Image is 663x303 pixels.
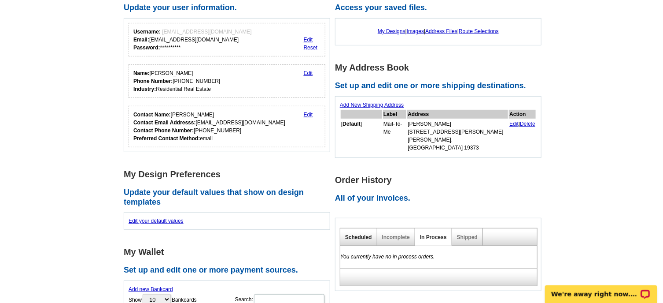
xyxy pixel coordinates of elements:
[340,23,537,40] div: | | |
[335,194,546,203] h2: All of your invoices.
[133,112,171,118] strong: Contact Name:
[425,28,457,34] a: Address Files
[124,170,335,179] h1: My Design Preferences
[133,45,160,51] strong: Password:
[378,28,405,34] a: My Designs
[133,37,149,43] strong: Email:
[129,23,325,56] div: Your login information.
[304,45,317,51] a: Reset
[407,120,508,152] td: [PERSON_NAME] [STREET_ADDRESS][PERSON_NAME] [PERSON_NAME], [GEOGRAPHIC_DATA] 19373
[133,111,285,142] div: [PERSON_NAME] [EMAIL_ADDRESS][DOMAIN_NAME] [PHONE_NUMBER] email
[509,110,536,119] th: Action
[341,120,382,152] td: [ ]
[304,112,313,118] a: Edit
[340,254,435,260] em: You currently have no in process orders.
[509,120,536,152] td: |
[335,81,546,91] h2: Set up and edit one or more shipping destinations.
[520,121,535,127] a: Delete
[382,234,410,240] a: Incomplete
[383,110,406,119] th: Label
[129,286,173,292] a: Add new Bankcard
[133,127,194,134] strong: Contact Phone Number:
[133,86,156,92] strong: Industry:
[124,247,335,257] h1: My Wallet
[124,3,335,13] h2: Update your user information.
[345,234,372,240] a: Scheduled
[539,275,663,303] iframe: LiveChat chat widget
[335,63,546,72] h1: My Address Book
[304,37,313,43] a: Edit
[343,121,361,127] b: Default
[133,135,200,142] strong: Preferred Contact Method:
[129,106,325,147] div: Who should we contact regarding order issues?
[509,121,519,127] a: Edit
[335,176,546,185] h1: Order History
[133,29,161,35] strong: Username:
[420,234,447,240] a: In Process
[129,64,325,98] div: Your personal details.
[133,78,173,84] strong: Phone Number:
[340,102,404,108] a: Add New Shipping Address
[407,28,424,34] a: Images
[383,120,406,152] td: Mail-To-Me
[133,69,220,93] div: [PERSON_NAME] [PHONE_NUMBER] Residential Real Estate
[457,234,478,240] a: Shipped
[407,110,508,119] th: Address
[124,266,335,275] h2: Set up and edit one or more payment sources.
[133,120,196,126] strong: Contact Email Addresss:
[459,28,499,34] a: Route Selections
[162,29,251,35] span: [EMAIL_ADDRESS][DOMAIN_NAME]
[133,70,150,76] strong: Name:
[129,218,184,224] a: Edit your default values
[335,3,546,13] h2: Access your saved files.
[304,70,313,76] a: Edit
[124,188,335,207] h2: Update your default values that show on design templates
